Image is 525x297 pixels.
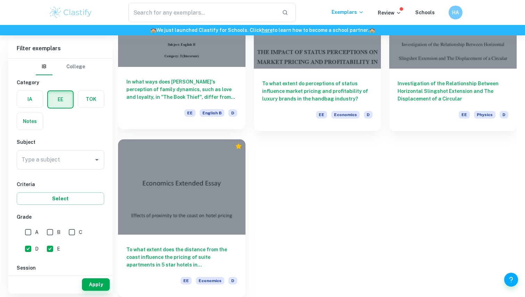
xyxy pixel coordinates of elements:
[184,109,195,117] span: EE
[459,111,470,119] span: EE
[79,228,82,236] span: C
[36,59,52,75] button: IB
[235,143,242,150] div: Premium
[57,245,60,253] span: E
[415,10,435,15] a: Schools
[228,277,237,285] span: D
[49,6,93,19] img: Clastify logo
[17,264,104,272] h6: Session
[126,246,237,269] h6: To what extent does the distance from the coast influence the pricing of suite apartments in 5 st...
[35,228,39,236] span: A
[36,59,85,75] div: Filter type choice
[8,39,112,58] h6: Filter exemplars
[17,79,104,86] h6: Category
[57,228,60,236] span: B
[17,192,104,205] button: Select
[262,80,373,103] h6: To what extent do perceptions of status influence market pricing and profitability of luxury bran...
[449,6,462,19] button: HA
[126,78,237,101] h6: In what ways does [PERSON_NAME]'s perception of family dynamics, such as love and loyalty, in "Th...
[78,91,104,107] button: TOK
[332,8,364,16] p: Exemplars
[331,111,360,119] span: Economics
[17,138,104,146] h6: Subject
[369,27,375,33] span: 🏫
[66,59,85,75] button: College
[228,109,237,117] span: D
[474,111,495,119] span: Physics
[150,27,156,33] span: 🏫
[17,181,104,188] h6: Criteria
[17,113,43,130] button: Notes
[500,111,508,119] span: D
[92,155,102,165] button: Open
[48,91,73,108] button: EE
[118,139,245,297] a: To what extent does the distance from the coast influence the pricing of suite apartments in 5 st...
[398,80,508,103] h6: Investigation of the Relationship Between Horizontal Slingshot Extension and The Displacement of ...
[196,277,224,285] span: Economics
[181,277,192,285] span: EE
[82,278,110,291] button: Apply
[17,91,43,107] button: IA
[200,109,224,117] span: English B
[378,9,401,17] p: Review
[316,111,327,119] span: EE
[452,9,460,16] h6: HA
[35,245,39,253] span: D
[262,27,273,33] a: here
[128,3,276,22] input: Search for any exemplars...
[504,273,518,287] button: Help and Feedback
[364,111,373,119] span: D
[1,26,524,34] h6: We just launched Clastify for Schools. Click to learn how to become a school partner.
[17,213,104,221] h6: Grade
